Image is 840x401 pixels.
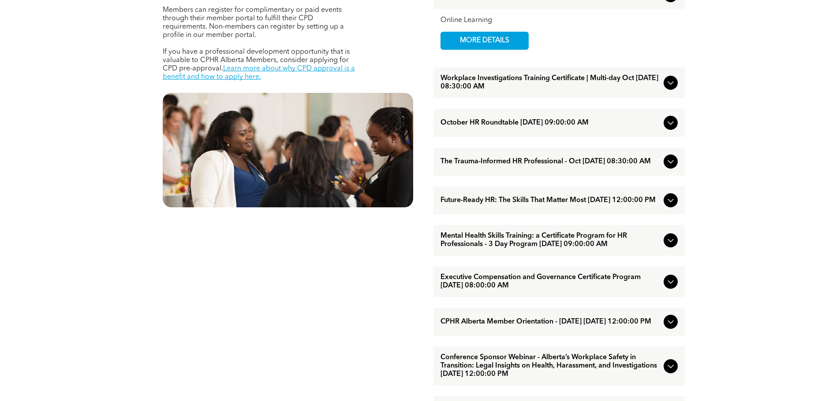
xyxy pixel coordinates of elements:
span: Members can register for complimentary or paid events through their member portal to fulfill thei... [163,7,344,39]
span: Conference Sponsor Webinar - Alberta’s Workplace Safety in Transition: Legal Insights on Health, ... [441,353,660,379]
a: Learn more about why CPD approval is a benefit and how to apply here. [163,65,355,81]
span: CPHR Alberta Member Orientation - [DATE] [DATE] 12:00:00 PM [441,318,660,326]
span: If you have a professional development opportunity that is valuable to CPHR Alberta Members, cons... [163,48,350,72]
div: Online Learning [441,16,678,25]
span: October HR Roundtable [DATE] 09:00:00 AM [441,119,660,127]
span: Future-Ready HR: The Skills That Matter Most [DATE] 12:00:00 PM [441,196,660,205]
span: Mental Health Skills Training: a Certificate Program for HR Professionals - 3 Day Program [DATE] ... [441,232,660,249]
span: Workplace Investigations Training Certificate | Multi-day Oct [DATE] 08:30:00 AM [441,74,660,91]
a: MORE DETAILS [441,32,529,50]
span: MORE DETAILS [450,32,519,49]
span: The Trauma-Informed HR Professional - Oct [DATE] 08:30:00 AM [441,158,660,166]
span: Executive Compensation and Governance Certificate Program [DATE] 08:00:00 AM [441,273,660,290]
